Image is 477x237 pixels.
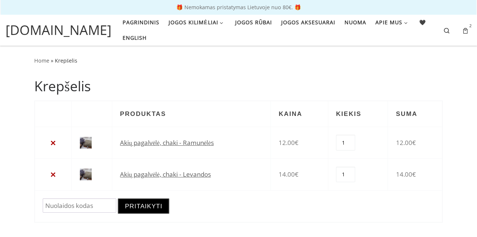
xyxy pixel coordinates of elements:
a: 🖤 [417,15,429,30]
bdi: 14.00 [396,170,416,178]
span: English [123,30,147,44]
th: Suma [388,101,442,127]
img: meditacijos pagalvele [80,169,92,180]
span: Jogos kilimėliai [169,15,218,28]
span: 🖤 [419,15,426,28]
a: Pagrindinis [120,15,162,30]
a: Jogos rūbai [233,15,275,30]
span: € [412,138,416,147]
img: meditacijos pagalvele [80,137,92,149]
bdi: 14.00 [279,170,298,178]
input: Produkto kiekis [336,167,355,183]
sup: 2 [469,26,471,34]
th: Produktas [112,101,271,127]
span: Apie mus [375,15,402,28]
a: Jogos aksesuarai [279,15,338,30]
a: Pašalinti iš krepšelio: Akių pagalvėlė, chaki - Levandos [49,170,58,179]
span: € [295,170,298,178]
a: Akių pagalvėlė, chaki - Levandos [120,170,211,178]
span: Jogos rūbai [235,15,272,28]
a: Jogos kilimėliai [166,15,228,30]
bdi: 12.00 [279,138,298,147]
p: 🎁 Nemokamas pristatymas Lietuvoje nuo 80€. 🎁 [7,5,470,10]
span: Krepšelis [55,57,77,64]
input: Produkto kiekis [336,135,355,151]
span: Pagrindinis [123,15,159,28]
th: Kiekis [328,101,388,127]
span: Jogos aksesuarai [281,15,335,28]
a: English [120,30,149,46]
input: Nuolaidos kodas [43,198,116,213]
span: € [412,170,416,178]
span: € [295,138,298,147]
h1: Krepšelis [34,76,443,96]
a: Home [34,57,49,64]
a: [DOMAIN_NAME] [6,20,112,40]
a: 2 [456,19,477,42]
span: Nuoma [344,15,366,28]
button: Pritaikyti [118,198,169,214]
span: » [51,57,53,64]
a: Nuoma [342,15,369,30]
bdi: 12.00 [396,138,416,147]
a: Pašalinti iš krepšelio: Akių pagalvėlė, chaki - Ramunėlės [49,138,58,148]
th: Kaina [271,101,328,127]
a: Akių pagalvėlė, chaki - Ramunėlės [120,138,214,147]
